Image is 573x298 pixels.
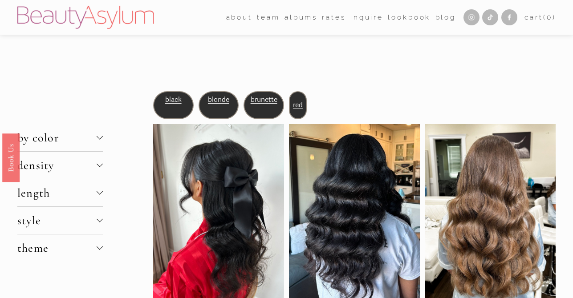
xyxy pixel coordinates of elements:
[226,10,252,24] a: folder dropdown
[463,9,480,25] a: Instagram
[2,133,20,182] a: Book Us
[17,124,103,151] button: by color
[17,6,154,29] img: Beauty Asylum | Bridal Hair &amp; Makeup Charlotte &amp; Atlanta
[257,10,280,24] a: folder dropdown
[388,10,431,24] a: Lookbook
[293,101,303,109] a: red
[226,11,252,24] span: about
[208,96,229,104] a: blonde
[165,96,182,104] a: black
[17,131,97,145] span: by color
[257,11,280,24] span: team
[251,96,277,104] a: brunette
[17,207,103,234] button: style
[284,10,317,24] a: albums
[17,158,97,172] span: density
[482,9,498,25] a: TikTok
[17,186,97,200] span: length
[524,11,556,24] a: Cart(0)
[501,9,517,25] a: Facebook
[17,152,103,179] button: density
[17,213,97,227] span: style
[547,13,553,21] span: 0
[322,10,345,24] a: Rates
[435,10,456,24] a: Blog
[17,179,103,206] button: length
[17,234,103,262] button: theme
[17,241,97,255] span: theme
[543,13,556,21] span: ( )
[350,10,383,24] a: Inquire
